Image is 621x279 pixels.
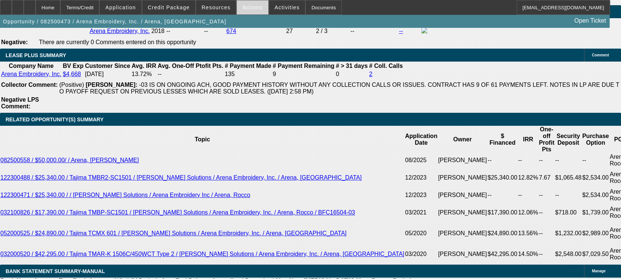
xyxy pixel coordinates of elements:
[0,251,404,257] a: 032000520 / $42,295.00 / Tajima TMAR-K 1506C/450WCT Type 2 / [PERSON_NAME] Solutions / Arena Embr...
[582,202,609,223] td: $1,739.00
[85,63,130,69] b: Customer Since
[538,244,555,265] td: --
[405,126,438,153] th: Application Date
[0,192,250,198] a: 122300471 / $25,340.00 / / [PERSON_NAME] Solutions / Arena Embroidery Inc / Arena, Rocco
[421,27,427,33] img: facebook-icon.png
[555,167,582,188] td: $1,065.48
[63,71,81,77] a: $4,668
[438,188,487,202] td: [PERSON_NAME]
[336,63,368,69] b: # > 31 days
[405,244,438,265] td: 03/2020
[39,39,196,45] span: There are currently 0 Comments entered on this opportunity
[242,4,263,10] span: Actions
[0,174,362,181] a: 122300488 / $25,340.00 / Tajima TMBR2-SC1501 / [PERSON_NAME] Solutions / Arena Embroidery, Inc. /...
[405,153,438,167] td: 08/2025
[226,28,236,34] a: 674
[237,0,268,14] button: Actions
[0,209,355,216] a: 032100826 / $17,390.00 / Tajima TMBP-SC1501 / [PERSON_NAME] Solutions / Arena Embroidery, Inc. / ...
[592,53,609,57] span: Comment
[286,28,314,35] div: 27
[157,70,223,78] td: --
[555,244,582,265] td: $2,548.00
[225,70,272,78] td: 135
[84,70,130,78] td: [DATE]
[6,116,103,122] span: RELATED OPPORTUNITY(S) SUMMARY
[555,188,582,202] td: --
[405,202,438,223] td: 03/2021
[582,188,609,202] td: $2,534.00
[151,27,165,35] td: 2018
[142,0,195,14] button: Credit Package
[538,188,555,202] td: --
[196,0,236,14] button: Resources
[369,71,372,77] a: 2
[405,167,438,188] td: 12/2023
[582,223,609,244] td: $2,989.00
[487,167,518,188] td: $25,340.00
[105,4,136,10] span: Application
[204,27,225,35] td: --
[6,52,66,58] span: LEASE PLUS SUMMARY
[571,14,609,27] a: Open Ticket
[225,63,271,69] b: # Payment Made
[1,39,28,45] b: Negative:
[316,28,349,35] div: 2 / 3
[518,126,538,153] th: IRR
[335,70,368,78] td: 0
[438,223,487,244] td: [PERSON_NAME]
[405,223,438,244] td: 05/2020
[1,82,58,88] b: Collector Comment:
[582,126,609,153] th: Purchase Option
[487,188,518,202] td: --
[0,157,139,163] a: 082500558 / $50,000.00/ / Arena, [PERSON_NAME]
[518,223,538,244] td: 13.56%
[269,0,305,14] button: Activities
[6,268,105,274] span: BANK STATEMENT SUMMARY-MANUAL
[555,223,582,244] td: $1,232.00
[582,167,609,188] td: $2,534.00
[1,71,61,77] a: Arena Embroidery, Inc.
[0,230,346,236] a: 052000525 / $24,890.00 / Tajima TCMX 601 / [PERSON_NAME] Solutions / Arena Embroidery, Inc. / Are...
[518,153,538,167] td: --
[90,28,150,34] a: Arena Embroidery, Inc.
[272,70,335,78] td: 9
[487,126,518,153] th: $ Financed
[582,244,609,265] td: $7,029.50
[487,153,518,167] td: --
[518,167,538,188] td: 12.82%
[86,82,137,88] b: [PERSON_NAME]:
[131,70,156,78] td: 13.72%
[273,63,334,69] b: # Payment Remaining
[166,28,170,34] span: --
[487,202,518,223] td: $17,390.00
[275,4,300,10] span: Activities
[518,188,538,202] td: --
[405,188,438,202] td: 12/2023
[132,63,156,69] b: Avg. IRR
[438,153,487,167] td: [PERSON_NAME]
[438,244,487,265] td: [PERSON_NAME]
[1,96,39,109] b: Negative LPS Comment:
[538,202,555,223] td: --
[399,28,403,34] a: --
[59,82,84,88] span: (Positive)
[555,153,582,167] td: --
[538,126,555,153] th: One-off Profit Pts
[555,202,582,223] td: $718.00
[63,63,83,69] b: BV Exp
[538,153,555,167] td: --
[518,244,538,265] td: 14.50%
[487,244,518,265] td: $42,295.00
[369,63,403,69] b: # Coll. Calls
[3,19,226,24] span: Opportunity / 082500473 / Arena Embroidery, Inc. / Arena, [GEOGRAPHIC_DATA]
[538,167,555,188] td: 7.67
[438,167,487,188] td: [PERSON_NAME]
[59,82,619,95] span: -03 IS ON ONGOING ACH, GOOD PAYMENT HISTORY WITHOUT ANY COLLECTION CALLS OR ISSUES. CONTRACT HAS ...
[148,4,190,10] span: Credit Package
[157,63,223,69] b: Avg. One-Off Ptofit Pts.
[487,223,518,244] td: $24,890.00
[518,202,538,223] td: 12.06%
[438,202,487,223] td: [PERSON_NAME]
[100,0,141,14] button: Application
[438,126,487,153] th: Owner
